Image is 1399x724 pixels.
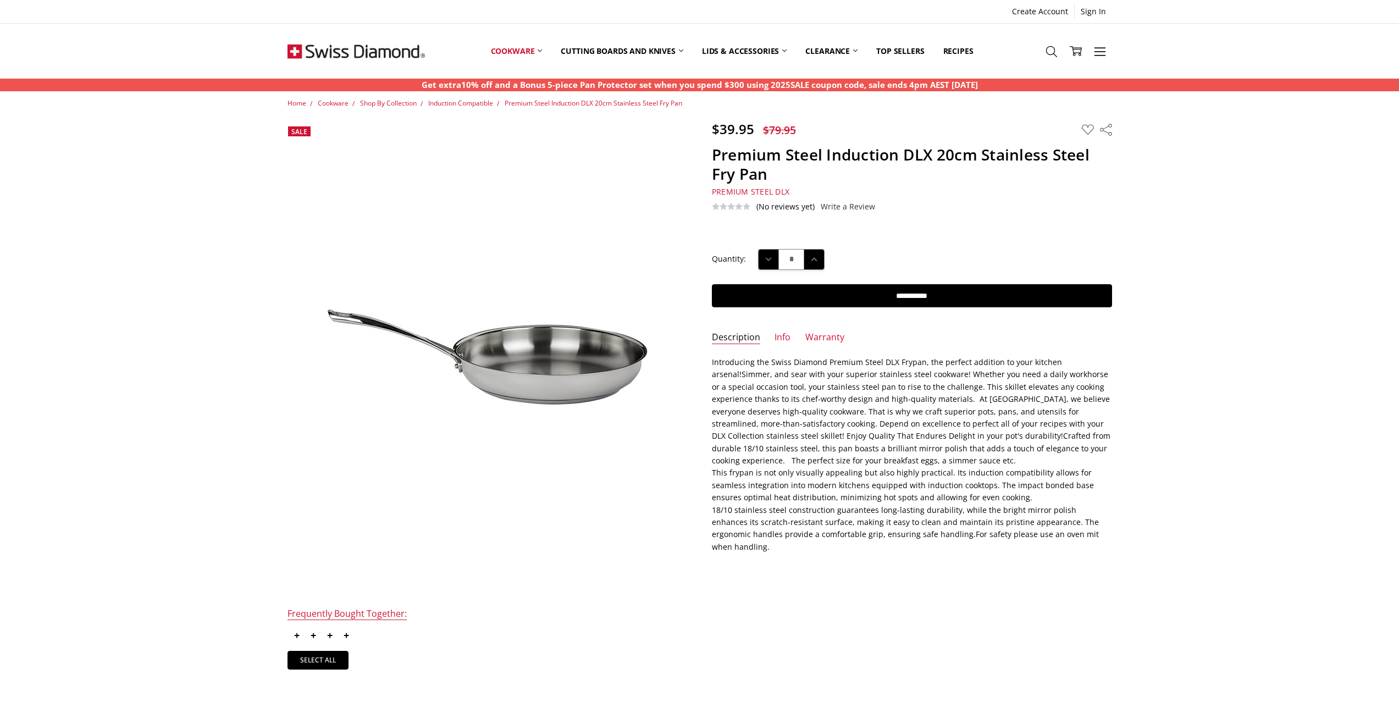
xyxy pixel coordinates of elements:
[428,98,493,108] a: Induction Compatible
[287,24,425,79] img: Free Shipping On Every Order
[712,505,1099,540] span: 18/10 stainless steel construction guarantees long-lasting durability, while the bright mirror po...
[287,121,688,521] img: Premium Steel DLX - 8" (20cm) Stainless Steel Fry Pan | Swiss Diamond
[712,331,760,344] a: Description
[287,98,306,108] a: Home
[712,186,789,197] span: Premium Steel DLX
[821,202,875,211] a: Write a Review
[693,26,796,75] a: Lids & Accessories
[796,26,867,75] a: Clearance
[314,527,316,528] img: Premium Steel DLX - 8" (20cm) Stainless Steel Fry Pan | Swiss Diamond
[712,467,1094,502] span: This frypan is not only visually appealing but also highly practical. Its induction compatibility...
[712,120,754,138] span: $39.95
[1075,4,1112,19] a: Sign In
[712,253,746,265] label: Quantity:
[482,26,552,75] a: Cookware
[867,26,933,75] a: Top Sellers
[318,98,349,108] a: Cookware
[712,356,1112,553] p: For safety please use an oven mit when handling.
[360,98,417,108] a: Shop By Collection
[763,123,796,137] span: $79.95
[321,527,322,528] img: Premium Steel DLX - 8" (20cm) Stainless Steel Fry Pan | Swiss Diamond
[712,357,1062,379] span: Introducing the Swiss Diamond Premium Steel DLX Frypan, the perfect addition to your kitchen arse...
[805,331,844,344] a: Warranty
[287,651,349,670] a: Select all
[712,145,1112,184] h1: Premium Steel Induction DLX 20cm Stainless Steel Fry Pan
[551,26,693,75] a: Cutting boards and knives
[422,79,978,91] p: Get extra10% off and a Bonus 5-piece Pan Protector set when you spend $300 using 2025SALE coupon ...
[318,527,319,528] img: Premium Steel DLX - 8" (20cm) Stainless Steel Fry Pan | Swiss Diamond
[934,26,983,75] a: Recipes
[1006,4,1074,19] a: Create Account
[311,527,312,528] img: Premium Steel DLX - 8" (20cm) Stainless Steel Fry Pan | Swiss Diamond
[756,202,815,211] span: (No reviews yet)
[287,608,407,621] div: Frequently Bought Together:
[775,331,790,344] a: Info
[505,98,682,108] a: Premium Steel Induction DLX 20cm Stainless Steel Fry Pan
[291,127,307,136] span: Sale
[712,369,1110,466] span: Simmer, and sear with your superior stainless steel cookware! Whether you need a daily workhorse ...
